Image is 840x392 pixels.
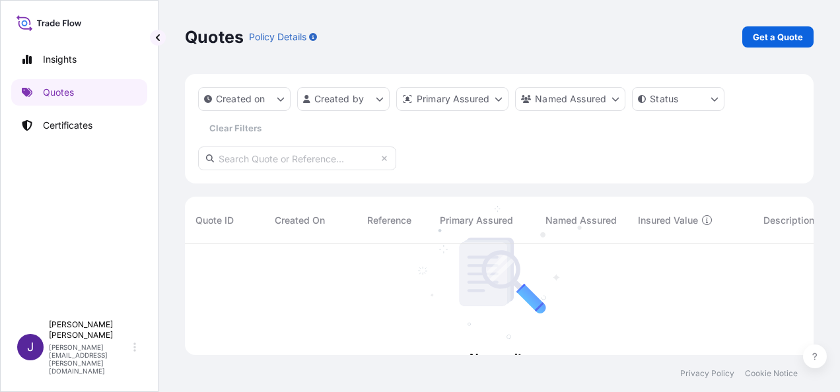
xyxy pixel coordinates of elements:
[198,147,396,170] input: Search Quote or Reference...
[297,87,390,111] button: createdBy Filter options
[209,121,262,135] p: Clear Filters
[650,92,678,106] p: Status
[43,119,92,132] p: Certificates
[49,319,131,341] p: [PERSON_NAME] [PERSON_NAME]
[396,87,508,111] button: distributor Filter options
[367,214,411,227] span: Reference
[417,92,489,106] p: Primary Assured
[198,117,272,139] button: Clear Filters
[198,87,291,111] button: createdOn Filter options
[638,214,698,227] span: Insured Value
[27,341,34,354] span: J
[680,368,734,379] a: Privacy Policy
[535,92,606,106] p: Named Assured
[185,26,244,48] p: Quotes
[43,53,77,66] p: Insights
[314,92,365,106] p: Created by
[632,87,724,111] button: certificateStatus Filter options
[515,87,625,111] button: cargoOwner Filter options
[216,92,265,106] p: Created on
[249,30,306,44] p: Policy Details
[11,79,147,106] a: Quotes
[43,86,74,99] p: Quotes
[11,46,147,73] a: Insights
[440,214,513,227] span: Primary Assured
[745,368,798,379] a: Cookie Notice
[742,26,814,48] a: Get a Quote
[195,214,234,227] span: Quote ID
[275,214,325,227] span: Created On
[753,30,803,44] p: Get a Quote
[49,343,131,375] p: [PERSON_NAME][EMAIL_ADDRESS][PERSON_NAME][DOMAIN_NAME]
[545,214,617,227] span: Named Assured
[11,112,147,139] a: Certificates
